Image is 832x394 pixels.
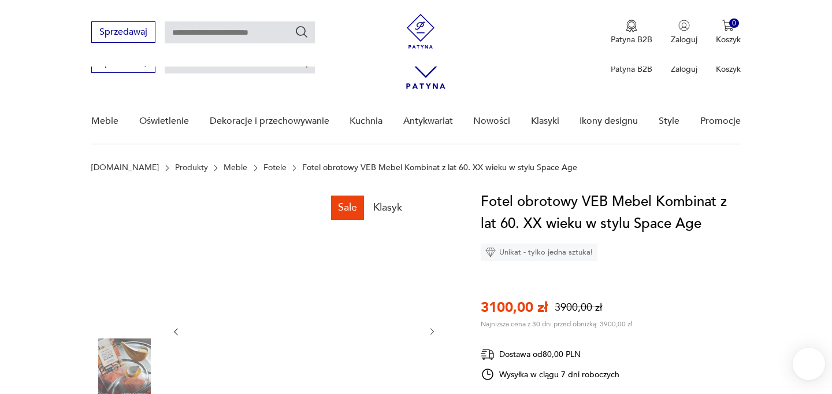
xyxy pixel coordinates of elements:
[91,265,157,331] img: Zdjęcie produktu Fotel obrotowy VEB Mebel Kombinat z lat 60. XX wieku w stylu Space Age
[210,99,329,143] a: Dekoracje i przechowywanie
[481,191,740,235] h1: Fotel obrotowy VEB Mebel Kombinat z lat 60. XX wieku w stylu Space Age
[91,163,159,172] a: [DOMAIN_NAME]
[729,19,739,28] div: 0
[671,64,697,75] p: Zaloguj
[91,59,155,67] a: Sprzedawaj
[659,99,679,143] a: Style
[331,196,364,220] div: Sale
[263,163,287,172] a: Fotele
[481,319,632,329] p: Najniższa cena z 30 dni przed obniżką: 3900,00 zł
[481,347,495,362] img: Ikona dostawy
[366,196,409,220] div: Klasyk
[531,99,559,143] a: Klasyki
[555,300,602,315] p: 3900,00 zł
[302,163,577,172] p: Fotel obrotowy VEB Mebel Kombinat z lat 60. XX wieku w stylu Space Age
[611,34,652,45] p: Patyna B2B
[350,99,382,143] a: Kuchnia
[678,20,690,31] img: Ikonka użytkownika
[716,20,741,45] button: 0Koszyk
[716,64,741,75] p: Koszyk
[580,99,638,143] a: Ikony designu
[793,348,825,380] iframe: Smartsupp widget button
[481,244,597,261] div: Unikat - tylko jedna sztuka!
[403,99,453,143] a: Antykwariat
[481,367,619,381] div: Wysyłka w ciągu 7 dni roboczych
[722,20,734,31] img: Ikona koszyka
[175,163,208,172] a: Produkty
[91,21,155,43] button: Sprzedawaj
[671,34,697,45] p: Zaloguj
[295,25,309,39] button: Szukaj
[473,99,510,143] a: Nowości
[716,34,741,45] p: Koszyk
[224,163,247,172] a: Meble
[611,64,652,75] p: Patyna B2B
[611,20,652,45] a: Ikona medaluPatyna B2B
[403,14,438,49] img: Patyna - sklep z meblami i dekoracjami vintage
[611,20,652,45] button: Patyna B2B
[626,20,637,32] img: Ikona medalu
[671,20,697,45] button: Zaloguj
[481,298,548,317] p: 3100,00 zł
[91,99,118,143] a: Meble
[481,347,619,362] div: Dostawa od 80,00 PLN
[700,99,741,143] a: Promocje
[91,191,157,257] img: Zdjęcie produktu Fotel obrotowy VEB Mebel Kombinat z lat 60. XX wieku w stylu Space Age
[91,29,155,37] a: Sprzedawaj
[139,99,189,143] a: Oświetlenie
[485,247,496,257] img: Ikona diamentu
